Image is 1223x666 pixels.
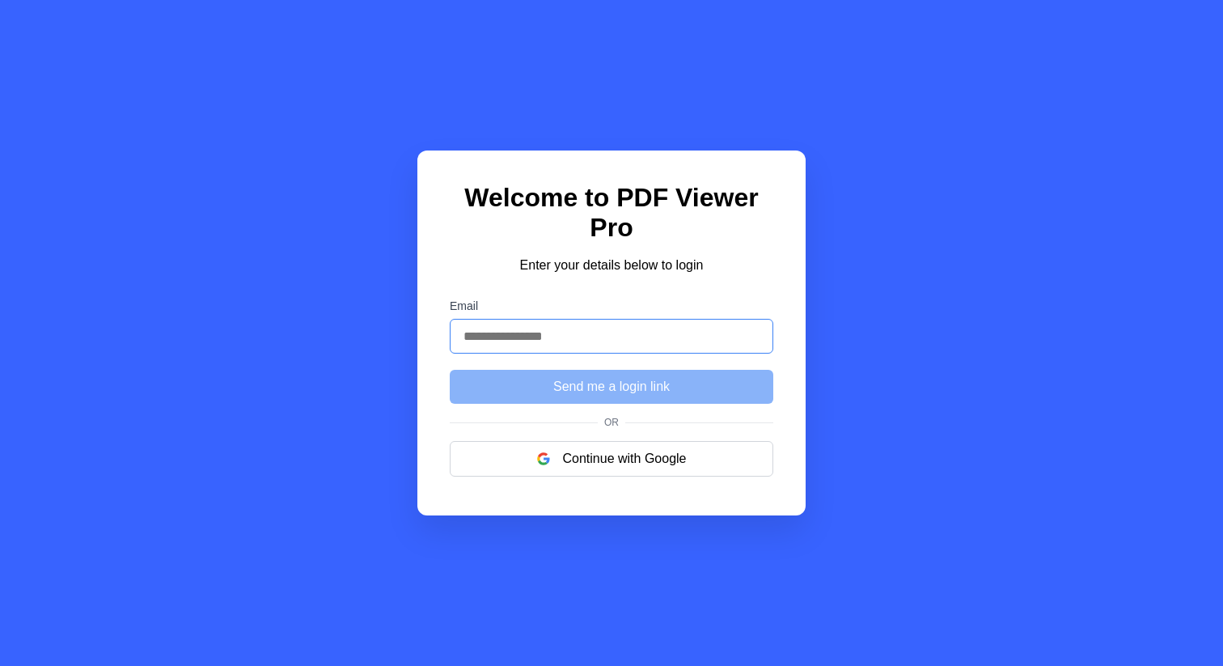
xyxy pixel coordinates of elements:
h1: Welcome to PDF Viewer Pro [450,183,773,243]
span: Or [598,417,625,428]
p: Enter your details below to login [450,256,773,275]
button: Send me a login link [450,370,773,404]
img: google logo [537,452,550,465]
button: Continue with Google [450,441,773,477]
label: Email [450,299,773,312]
